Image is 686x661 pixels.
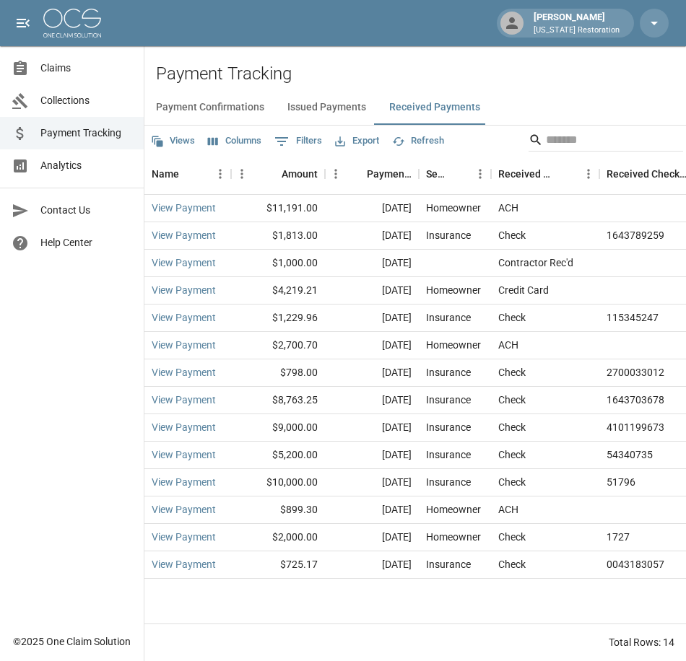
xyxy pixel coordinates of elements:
span: Analytics [40,158,132,173]
div: Homeowner [426,338,481,352]
div: © 2025 One Claim Solution [13,634,131,649]
div: [DATE] [325,250,419,277]
div: Name [144,154,231,194]
div: $5,200.00 [231,442,325,469]
button: Views [147,130,199,152]
div: [DATE] [325,359,419,387]
div: 0043183057 [607,557,664,572]
button: Menu [325,163,347,185]
button: Received Payments [378,90,492,125]
button: Sort [347,164,367,184]
div: Insurance [426,228,471,242]
div: Check [498,310,526,325]
div: Insurance [426,420,471,434]
div: $1,000.00 [231,250,325,277]
div: $2,000.00 [231,524,325,551]
div: Sender [426,154,449,194]
span: Claims [40,61,132,76]
button: Menu [209,163,231,185]
div: [DATE] [325,222,419,250]
div: Check [498,365,526,380]
a: View Payment [152,420,216,434]
a: View Payment [152,310,216,325]
div: 1727 [607,530,630,544]
div: ACH [498,201,518,215]
button: Sort [449,164,469,184]
div: ACH [498,502,518,517]
div: $798.00 [231,359,325,387]
a: View Payment [152,255,216,270]
div: $725.17 [231,551,325,579]
div: Insurance [426,447,471,462]
div: Check [498,475,526,489]
button: Menu [578,163,599,185]
h2: Payment Tracking [156,64,686,84]
div: [DATE] [325,277,419,305]
div: 115345247 [607,310,659,325]
div: Check [498,393,526,407]
a: View Payment [152,365,216,380]
p: [US_STATE] Restoration [534,25,620,37]
button: Select columns [204,130,265,152]
button: Show filters [271,130,326,153]
div: Total Rows: 14 [609,635,674,649]
button: Issued Payments [276,90,378,125]
div: Homeowner [426,502,481,517]
button: Payment Confirmations [144,90,276,125]
div: Credit Card [498,283,549,297]
div: [DATE] [325,442,419,469]
button: Export [331,130,383,152]
div: $10,000.00 [231,469,325,496]
button: open drawer [9,9,38,38]
div: $4,219.21 [231,277,325,305]
a: View Payment [152,393,216,407]
span: Collections [40,93,132,108]
div: 2700033012 [607,365,664,380]
div: $11,191.00 [231,195,325,222]
div: $8,763.25 [231,387,325,414]
div: [DATE] [325,195,419,222]
div: Received Method [491,154,599,194]
div: [PERSON_NAME] [528,10,625,36]
a: View Payment [152,502,216,517]
div: Insurance [426,557,471,572]
div: $899.30 [231,496,325,524]
div: Payment Date [367,154,412,194]
div: Name [152,154,179,194]
div: [DATE] [325,387,419,414]
div: Insurance [426,393,471,407]
div: Check [498,530,526,544]
div: Check [498,228,526,242]
div: Homeowner [426,283,481,297]
img: ocs-logo-white-transparent.png [43,9,101,38]
a: View Payment [152,283,216,297]
div: Insurance [426,365,471,380]
div: $9,000.00 [231,414,325,442]
span: Payment Tracking [40,126,132,141]
a: View Payment [152,530,216,544]
div: 54340735 [607,447,653,462]
div: [DATE] [325,305,419,332]
div: Sender [419,154,491,194]
button: Refresh [388,130,448,152]
div: [DATE] [325,551,419,579]
button: Sort [557,164,578,184]
div: 4101199673 [607,420,664,434]
span: Help Center [40,235,132,250]
button: Menu [469,163,491,185]
div: Insurance [426,310,471,325]
div: [DATE] [325,332,419,359]
div: Check [498,447,526,462]
div: 1643789259 [607,228,664,242]
a: View Payment [152,338,216,352]
div: [DATE] [325,469,419,496]
div: Amount [282,154,318,194]
div: Homeowner [426,201,481,215]
div: $2,700.70 [231,332,325,359]
div: Search [529,128,683,154]
div: Check [498,557,526,572]
div: 1643703678 [607,393,664,407]
div: Payment Date [325,154,419,194]
a: View Payment [152,475,216,489]
a: View Payment [152,557,216,572]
